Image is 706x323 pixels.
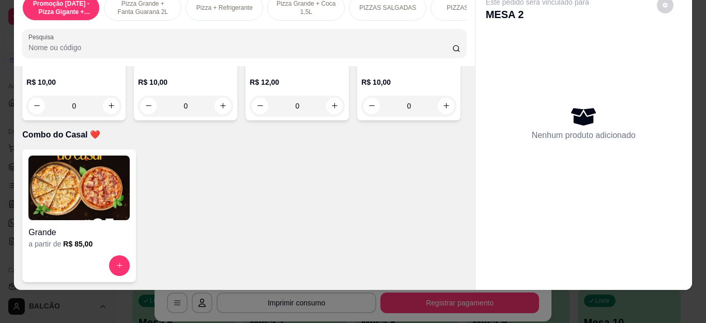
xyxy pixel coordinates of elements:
button: increase-product-quantity [438,98,454,114]
h4: Grande [28,226,130,239]
p: R$ 10,00 [138,77,233,87]
h6: R$ 85,00 [63,239,93,249]
div: a partir de [28,239,130,249]
button: increase-product-quantity [214,98,231,114]
button: decrease-product-quantity [252,98,268,114]
label: Pesquisa [28,33,57,41]
button: decrease-product-quantity [363,98,380,114]
p: Nenhum produto adicionado [532,129,636,142]
button: increase-product-quantity [326,98,343,114]
p: MESA 2 [486,7,589,22]
p: R$ 10,00 [26,77,121,87]
p: PIZZAS DOCES [447,4,492,12]
button: decrease-product-quantity [140,98,157,114]
input: Pesquisa [28,42,452,53]
p: Pizza + Refrigerante [196,4,253,12]
p: R$ 12,00 [250,77,345,87]
button: increase-product-quantity [103,98,119,114]
p: R$ 10,00 [361,77,456,87]
button: decrease-product-quantity [28,98,45,114]
button: increase-product-quantity [109,255,130,276]
p: Combo do Casal ❤️ [22,129,466,141]
img: product-image [28,156,130,220]
p: PIZZAS SALGADAS [359,4,416,12]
